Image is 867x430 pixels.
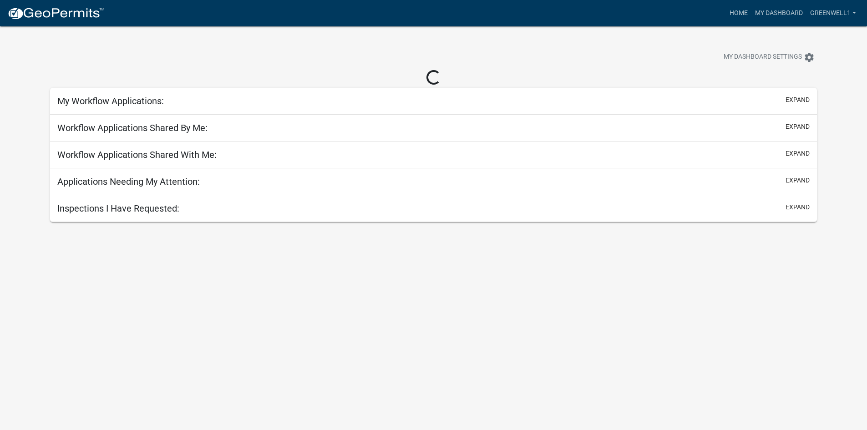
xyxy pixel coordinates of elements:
a: Home [726,5,751,22]
button: expand [786,176,810,185]
button: expand [786,149,810,158]
h5: Applications Needing My Attention: [57,176,200,187]
i: settings [804,52,815,63]
button: expand [786,122,810,132]
button: My Dashboard Settingssettings [716,48,822,66]
button: expand [786,95,810,105]
h5: Workflow Applications Shared By Me: [57,122,208,133]
a: Greenwell1 [806,5,860,22]
button: expand [786,202,810,212]
span: My Dashboard Settings [724,52,802,63]
h5: My Workflow Applications: [57,96,164,106]
h5: Inspections I Have Requested: [57,203,179,214]
h5: Workflow Applications Shared With Me: [57,149,217,160]
a: My Dashboard [751,5,806,22]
